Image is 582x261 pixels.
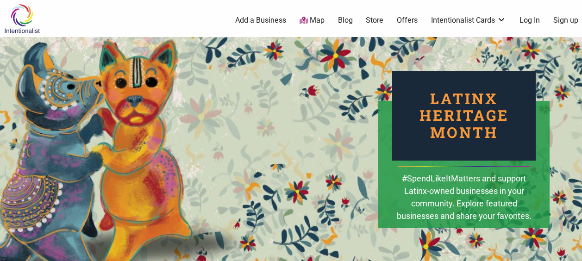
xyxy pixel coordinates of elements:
[338,15,353,25] a: Blog
[519,15,540,25] a: Log In
[300,15,325,26] a: Map
[235,15,286,25] a: Add a Business
[397,15,418,25] a: Offers
[396,172,532,236] div: #SpendLikeItMatters and support Latinx-owned businesses in your community. Explore featured busin...
[553,15,578,25] a: Sign up
[366,15,383,25] a: Store
[431,15,506,25] a: Intentionalist Cards
[392,71,536,161] div: Latinx Heritage Month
